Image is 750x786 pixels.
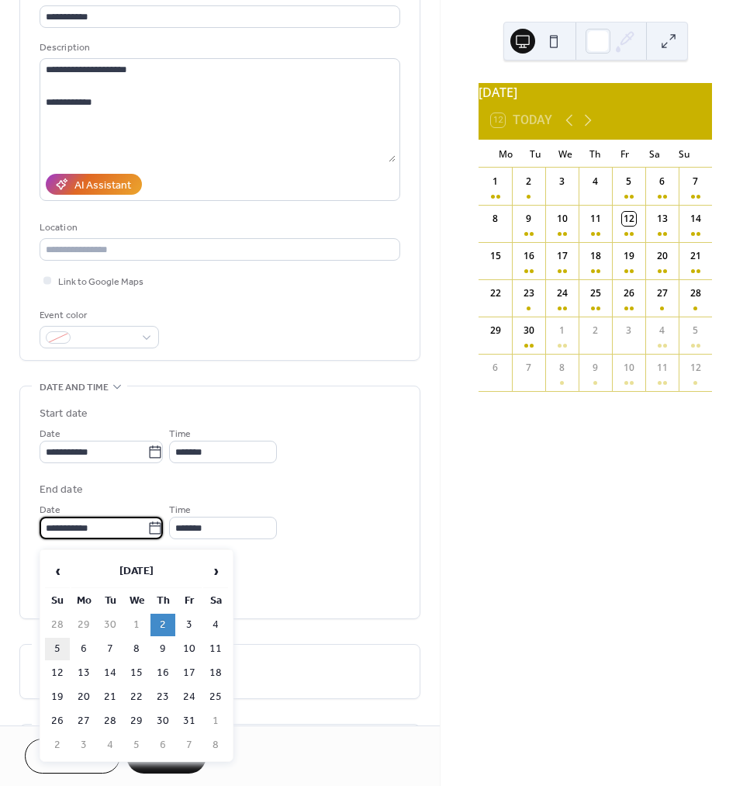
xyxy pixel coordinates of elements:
div: Event color [40,307,156,324]
td: 29 [124,710,149,732]
th: Mo [71,590,96,612]
td: 21 [98,686,123,708]
td: 29 [71,614,96,636]
span: Date [40,502,60,518]
div: Fr [610,140,640,168]
td: 16 [150,662,175,684]
td: 14 [98,662,123,684]
span: Date [40,426,60,442]
th: We [124,590,149,612]
th: Tu [98,590,123,612]
div: 14 [689,212,703,226]
button: AI Assistant [46,174,142,195]
div: 2 [589,324,603,338]
div: 7 [522,361,536,375]
td: 9 [150,638,175,660]
td: 2 [150,614,175,636]
div: Mo [491,140,520,168]
td: 22 [124,686,149,708]
div: 12 [622,212,636,226]
td: 1 [203,710,228,732]
div: 15 [489,249,503,263]
div: 4 [589,175,603,189]
div: 11 [655,361,669,375]
div: 13 [655,212,669,226]
div: 29 [489,324,503,338]
div: 24 [555,286,569,300]
div: Su [670,140,700,168]
span: Time [169,426,191,442]
span: Cancel [52,750,93,766]
div: 10 [555,212,569,226]
div: 4 [655,324,669,338]
th: [DATE] [71,555,202,588]
th: Su [45,590,70,612]
div: 8 [489,212,503,226]
div: 9 [589,361,603,375]
div: 27 [655,286,669,300]
td: 30 [150,710,175,732]
span: Time [169,502,191,518]
td: 11 [203,638,228,660]
div: 9 [522,212,536,226]
td: 5 [45,638,70,660]
th: Fr [177,590,202,612]
td: 20 [71,686,96,708]
th: Sa [203,590,228,612]
div: 7 [689,175,703,189]
div: Th [580,140,610,168]
td: 3 [71,734,96,757]
td: 7 [98,638,123,660]
div: 3 [622,324,636,338]
span: › [204,556,227,587]
span: Save [154,750,179,766]
div: Description [40,40,397,56]
div: 10 [622,361,636,375]
td: 12 [45,662,70,684]
td: 8 [124,638,149,660]
div: 18 [589,249,603,263]
td: 28 [45,614,70,636]
div: 12 [689,361,703,375]
td: 30 [98,614,123,636]
td: 25 [203,686,228,708]
div: 25 [589,286,603,300]
td: 7 [177,734,202,757]
span: Link to Google Maps [58,274,143,290]
td: 2 [45,734,70,757]
div: Sa [640,140,669,168]
div: 6 [489,361,503,375]
div: 22 [489,286,503,300]
div: End date [40,482,83,498]
div: 3 [555,175,569,189]
td: 17 [177,662,202,684]
div: 26 [622,286,636,300]
td: 31 [177,710,202,732]
div: We [551,140,580,168]
div: 30 [522,324,536,338]
td: 6 [71,638,96,660]
td: 4 [98,734,123,757]
div: 6 [655,175,669,189]
th: Th [150,590,175,612]
div: Start date [40,406,88,422]
div: Location [40,220,397,236]
div: 1 [555,324,569,338]
div: 5 [622,175,636,189]
div: 11 [589,212,603,226]
div: Tu [520,140,550,168]
td: 26 [45,710,70,732]
td: 23 [150,686,175,708]
div: 1 [489,175,503,189]
div: [DATE] [479,83,712,102]
div: 20 [655,249,669,263]
div: AI Assistant [74,178,131,194]
td: 10 [177,638,202,660]
div: 28 [689,286,703,300]
div: 17 [555,249,569,263]
div: 5 [689,324,703,338]
div: 21 [689,249,703,263]
td: 19 [45,686,70,708]
button: Cancel [25,739,120,774]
